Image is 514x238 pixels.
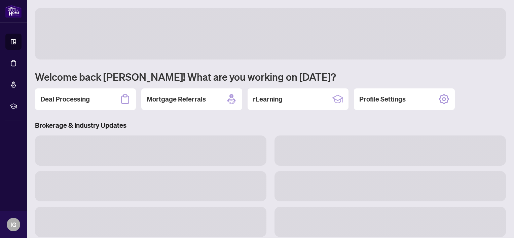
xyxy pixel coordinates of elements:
[10,220,16,229] span: IG
[35,121,506,130] h3: Brokerage & Industry Updates
[5,5,22,17] img: logo
[359,94,406,104] h2: Profile Settings
[147,94,206,104] h2: Mortgage Referrals
[35,70,506,83] h1: Welcome back [PERSON_NAME]! What are you working on [DATE]?
[253,94,283,104] h2: rLearning
[40,94,90,104] h2: Deal Processing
